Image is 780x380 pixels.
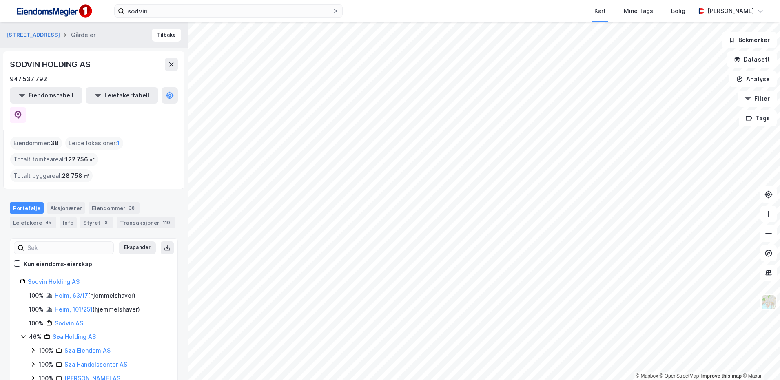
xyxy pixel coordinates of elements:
[701,373,742,379] a: Improve this map
[60,217,77,228] div: Info
[707,6,754,16] div: [PERSON_NAME]
[55,291,135,300] div: ( hjemmelshaver )
[124,5,332,17] input: Søk på adresse, matrikkel, gårdeiere, leietakere eller personer
[64,347,111,354] a: Søa Eiendom AS
[739,341,780,380] div: Kontrollprogram for chat
[152,29,181,42] button: Tilbake
[10,202,44,214] div: Portefølje
[89,202,140,214] div: Eiendommer
[65,137,123,150] div: Leide lokasjoner :
[29,291,44,300] div: 100%
[29,305,44,314] div: 100%
[55,292,88,299] a: Heim, 63/17
[39,346,53,356] div: 100%
[671,6,685,16] div: Bolig
[86,87,158,104] button: Leietakertabell
[55,305,140,314] div: ( hjemmelshaver )
[10,217,56,228] div: Leietakere
[80,217,113,228] div: Styret
[44,219,53,227] div: 45
[51,138,59,148] span: 38
[24,242,113,254] input: Søk
[13,2,95,20] img: F4PB6Px+NJ5v8B7XTbfpPpyloAAAAASUVORK5CYII=
[53,333,96,340] a: Søa Holding AS
[739,110,777,126] button: Tags
[127,204,136,212] div: 38
[660,373,699,379] a: OpenStreetMap
[624,6,653,16] div: Mine Tags
[10,74,47,84] div: 947 537 792
[29,318,44,328] div: 100%
[10,137,62,150] div: Eiendommer :
[55,320,83,327] a: Sodvin AS
[117,138,120,148] span: 1
[10,169,93,182] div: Totalt byggareal :
[594,6,606,16] div: Kart
[119,241,156,254] button: Ekspander
[24,259,92,269] div: Kun eiendoms-eierskap
[10,153,98,166] div: Totalt tomteareal :
[29,332,42,342] div: 46%
[47,202,85,214] div: Aksjonærer
[761,294,776,310] img: Z
[117,217,175,228] div: Transaksjoner
[727,51,777,68] button: Datasett
[65,155,95,164] span: 122 756 ㎡
[722,32,777,48] button: Bokmerker
[636,373,658,379] a: Mapbox
[55,306,93,313] a: Heim, 101/251
[64,361,127,368] a: Søa Handelssenter AS
[729,71,777,87] button: Analyse
[28,278,80,285] a: Sodvin Holding AS
[102,219,110,227] div: 8
[739,341,780,380] iframe: Chat Widget
[62,171,89,181] span: 28 758 ㎡
[7,31,62,39] button: [STREET_ADDRESS]
[738,91,777,107] button: Filter
[10,87,82,104] button: Eiendomstabell
[161,219,172,227] div: 110
[10,58,92,71] div: SODVIN HOLDING AS
[39,360,53,369] div: 100%
[71,30,95,40] div: Gårdeier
